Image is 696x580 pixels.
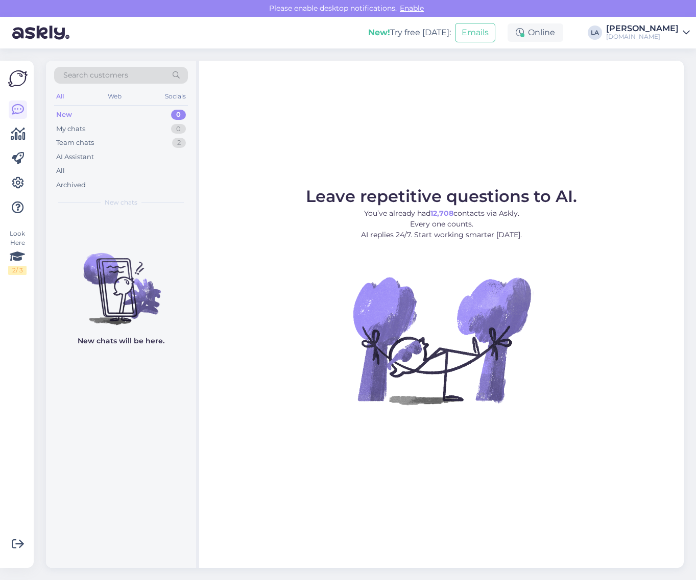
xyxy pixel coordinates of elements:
div: Archived [56,180,86,190]
img: Askly Logo [8,69,28,88]
div: 0 [171,110,186,120]
div: 2 / 3 [8,266,27,275]
div: Try free [DATE]: [368,27,451,39]
div: Online [508,23,563,42]
span: Enable [397,4,427,13]
div: 2 [172,138,186,148]
b: New! [368,28,390,37]
div: My chats [56,124,85,134]
div: Socials [163,90,188,103]
img: No Chat active [350,248,534,432]
p: You’ve already had contacts via Askly. Every one counts. AI replies 24/7. Start working smarter [... [306,208,577,240]
a: [PERSON_NAME][DOMAIN_NAME] [606,24,690,41]
button: Emails [455,23,495,42]
span: New chats [105,198,137,207]
div: All [54,90,66,103]
div: All [56,166,65,176]
div: [PERSON_NAME] [606,24,679,33]
div: [DOMAIN_NAME] [606,33,679,41]
span: Search customers [63,70,128,81]
img: No chats [46,235,196,326]
div: Look Here [8,229,27,275]
div: LA [588,26,602,40]
div: AI Assistant [56,152,94,162]
span: Leave repetitive questions to AI. [306,186,577,206]
div: 0 [171,124,186,134]
p: New chats will be here. [78,336,164,346]
div: Web [106,90,124,103]
b: 12,708 [430,209,453,218]
div: New [56,110,72,120]
div: Team chats [56,138,94,148]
